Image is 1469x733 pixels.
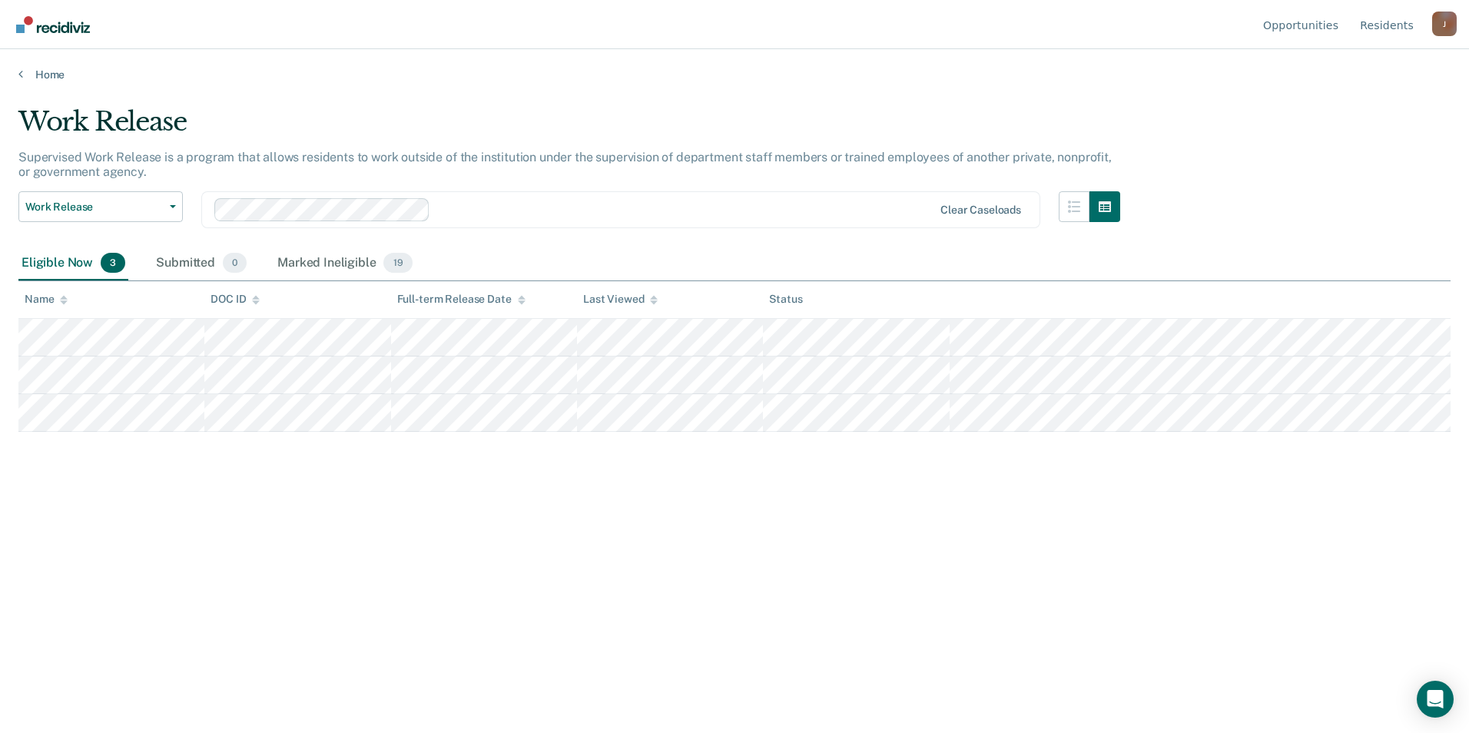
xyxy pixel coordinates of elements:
div: J [1432,12,1457,36]
div: Last Viewed [583,293,658,306]
div: Clear caseloads [940,204,1021,217]
div: Submitted0 [153,247,250,280]
span: 0 [223,253,247,273]
img: Recidiviz [16,16,90,33]
button: Work Release [18,191,183,222]
a: Home [18,68,1451,81]
div: Name [25,293,68,306]
span: 3 [101,253,125,273]
div: Open Intercom Messenger [1417,681,1454,718]
div: Status [769,293,802,306]
div: Full-term Release Date [397,293,526,306]
button: Profile dropdown button [1432,12,1457,36]
div: DOC ID [211,293,260,306]
span: 19 [383,253,412,273]
div: Work Release [18,106,1120,150]
div: Marked Ineligible19 [274,247,415,280]
span: Work Release [25,201,164,214]
div: Eligible Now3 [18,247,128,280]
p: Supervised Work Release is a program that allows residents to work outside of the institution und... [18,150,1112,179]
